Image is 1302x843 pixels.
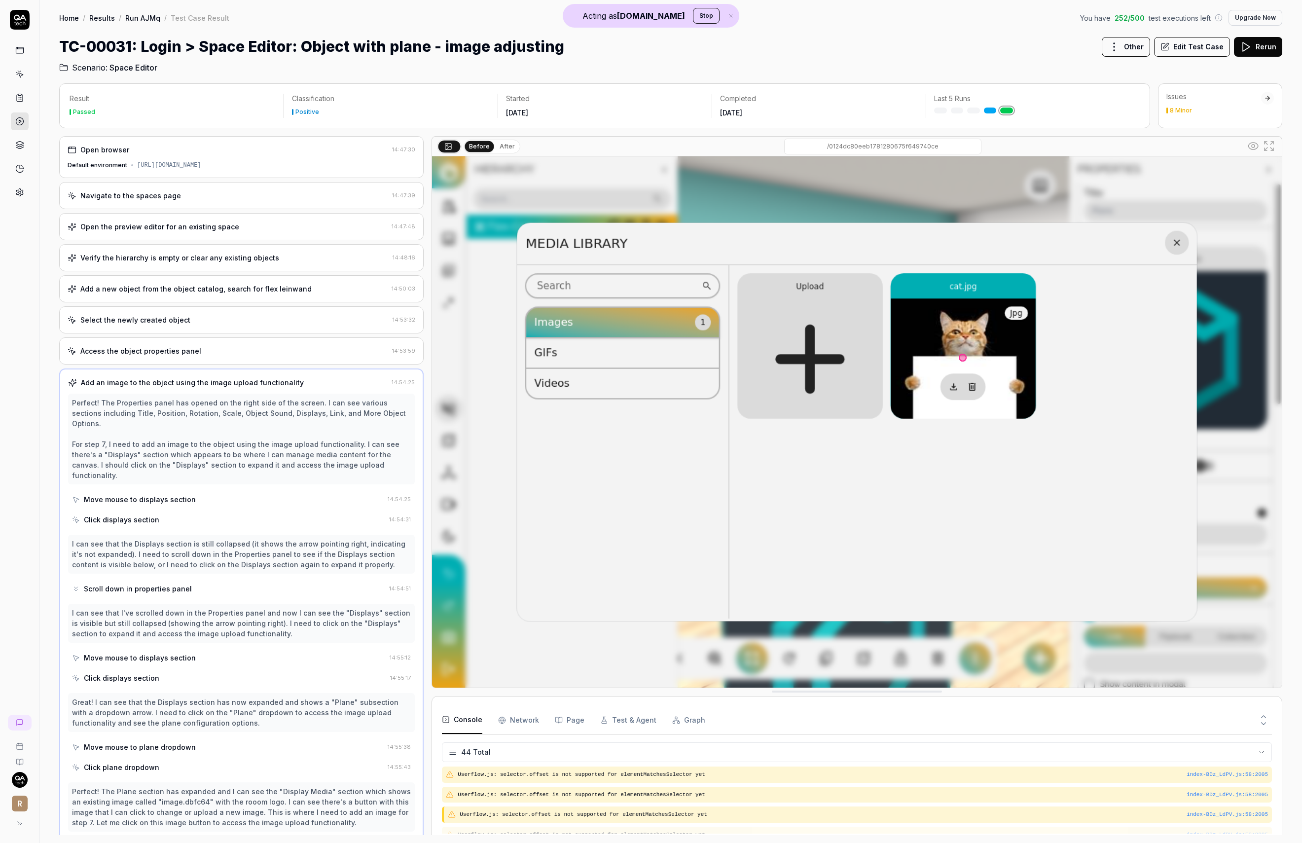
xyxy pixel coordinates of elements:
p: Last 5 Runs [934,94,1132,104]
time: 14:55:38 [388,743,411,750]
div: / [164,13,167,23]
button: Move mouse to displays section14:55:12 [68,649,415,667]
button: index-BDz_LdPV.js:58:2005 [1187,810,1268,819]
a: New conversation [8,715,32,731]
span: You have [1080,13,1111,23]
button: Move mouse to plane dropdown14:55:38 [68,738,415,756]
button: Move mouse to displays section14:54:25 [68,490,415,509]
a: Scenario:Space Editor [59,62,157,73]
div: Test Case Result [171,13,229,23]
time: 14:53:59 [392,347,415,354]
time: 14:53:32 [393,316,415,323]
time: 14:54:51 [389,585,411,592]
div: index-BDz_LdPV.js : 58 : 2005 [1187,791,1268,799]
a: Documentation [4,750,35,766]
pre: Userflow.js: selector.offset is not supported for elementMatchesSelector yet [458,770,1268,779]
div: Positive [295,109,319,115]
div: Move mouse to displays section [84,653,196,663]
a: Book a call with us [4,734,35,750]
time: 14:55:12 [390,654,411,661]
div: Issues [1166,92,1261,102]
button: Click displays section14:55:17 [68,669,415,687]
div: Perfect! The Properties panel has opened on the right side of the screen. I can see various secti... [72,398,411,480]
span: test executions left [1149,13,1211,23]
div: Access the object properties panel [80,346,201,356]
button: index-BDz_LdPV.js:58:2005 [1187,770,1268,779]
button: Console [442,706,482,734]
time: 14:55:17 [390,674,411,681]
pre: Userflow.js: selector.offset is not supported for elementMatchesSelector yet [458,831,1268,839]
p: Started [506,94,704,104]
img: Screenshot [432,156,1282,688]
h1: TC-00031: Login > Space Editor: Object with plane - image adjusting [59,36,564,58]
div: I can see that the Displays section is still collapsed (it shows the arrow pointing right, indica... [72,539,411,570]
button: Graph [672,706,705,734]
time: 14:54:25 [388,496,411,503]
pre: Userflow.js: selector.offset is not supported for elementMatchesSelector yet [458,791,1268,799]
div: Perfect! The Plane section has expanded and I can see the "Display Media" section which shows an ... [72,786,411,828]
time: 14:47:48 [392,223,415,230]
time: 14:47:39 [392,192,415,199]
div: Click plane dropdown [84,762,159,772]
div: Move mouse to plane dropdown [84,742,196,752]
time: [DATE] [506,109,528,117]
button: index-BDz_LdPV.js:58:2005 [1187,831,1268,839]
div: I can see that I've scrolled down in the Properties panel and now I can see the "Displays" sectio... [72,608,411,639]
button: Show all interative elements [1245,138,1261,154]
button: r [4,788,35,813]
div: 8 Minor [1170,108,1192,113]
button: Other [1102,37,1150,57]
div: Verify the hierarchy is empty or clear any existing objects [80,253,279,263]
time: [DATE] [720,109,742,117]
a: Home [59,13,79,23]
div: Open the preview editor for an existing space [80,221,239,232]
pre: Userflow.js: selector.offset is not supported for elementMatchesSelector yet [460,810,1268,819]
span: 252 / 500 [1115,13,1145,23]
div: index-BDz_LdPV.js : 58 : 2005 [1187,810,1268,819]
div: index-BDz_LdPV.js : 58 : 2005 [1187,831,1268,839]
div: Navigate to the spaces page [80,190,181,201]
button: Network [498,706,539,734]
div: / [83,13,85,23]
button: Test & Agent [600,706,656,734]
div: Passed [73,109,95,115]
div: Scroll down in properties panel [84,584,192,594]
div: Move mouse to displays section [84,494,196,505]
button: Scroll down in properties panel14:54:51 [68,580,415,598]
span: Space Editor [109,62,157,73]
span: Scenario: [70,62,108,73]
button: After [496,141,519,152]
button: Before [465,141,494,151]
time: 14:50:03 [392,285,415,292]
div: Click displays section [84,514,159,525]
time: 14:54:25 [392,379,415,386]
time: 14:47:30 [392,146,415,153]
div: Add a new object from the object catalog, search for flex leinwand [80,284,312,294]
span: r [12,796,28,811]
a: Run AJMq [125,13,160,23]
button: Click plane dropdown14:55:43 [68,758,415,776]
div: Open browser [80,145,129,155]
div: [URL][DOMAIN_NAME] [137,161,201,170]
img: 7ccf6c19-61ad-4a6c-8811-018b02a1b829.jpg [12,772,28,788]
button: Open in full screen [1261,138,1277,154]
div: / [119,13,121,23]
button: index-BDz_LdPV.js:58:2005 [1187,791,1268,799]
time: 14:48:16 [393,254,415,261]
div: index-BDz_LdPV.js : 58 : 2005 [1187,770,1268,779]
div: Click displays section [84,673,159,683]
p: Completed [720,94,918,104]
button: Stop [693,8,720,24]
button: Page [555,706,584,734]
time: 14:54:31 [389,516,411,523]
div: Great! I can see that the Displays section has now expanded and shows a "Plane" subsection with a... [72,697,411,728]
div: Default environment [68,161,127,170]
div: Add an image to the object using the image upload functionality [81,377,304,388]
button: Edit Test Case [1154,37,1230,57]
a: Results [89,13,115,23]
button: Click displays section14:54:31 [68,511,415,529]
button: Upgrade Now [1229,10,1282,26]
p: Classification [292,94,490,104]
div: Select the newly created object [80,315,190,325]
